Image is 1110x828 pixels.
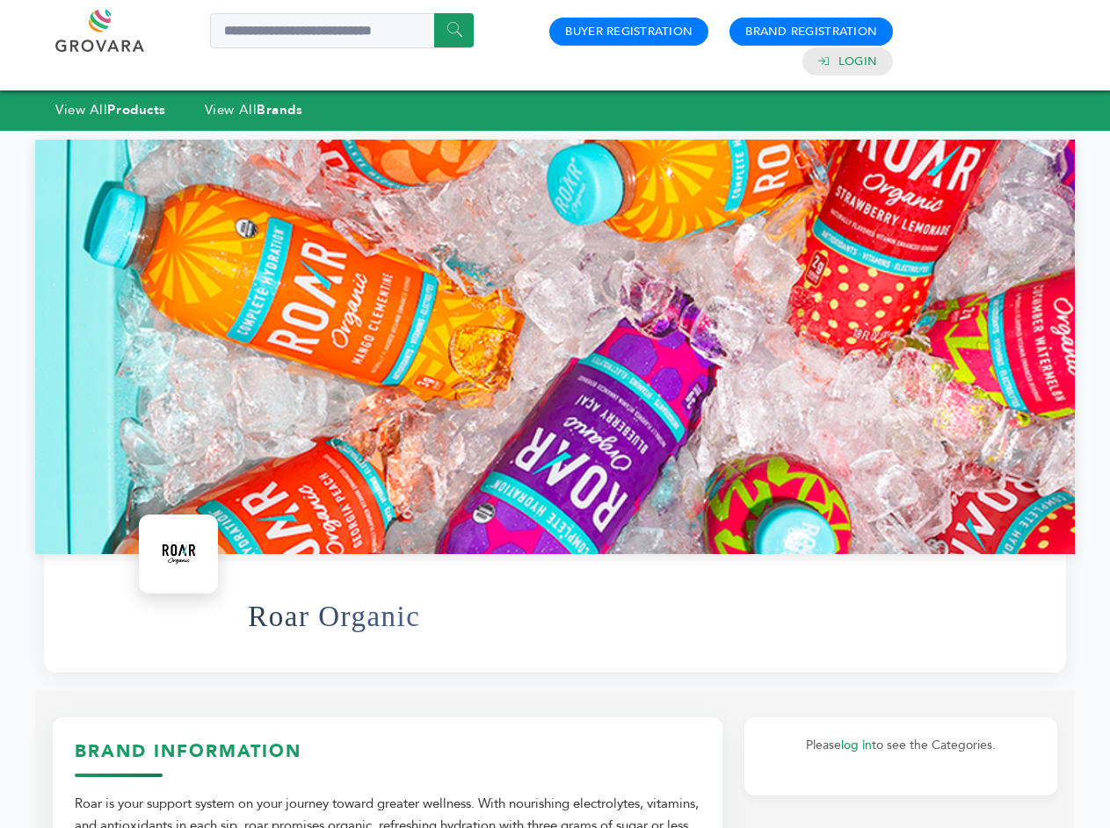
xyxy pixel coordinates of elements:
[565,24,693,40] a: Buyer Registration
[205,101,303,119] a: View AllBrands
[75,739,700,777] h3: Brand Information
[841,737,872,753] a: log in
[210,13,474,48] input: Search a product or brand...
[107,101,165,119] strong: Products
[248,573,420,659] h1: Roar Organic
[143,519,214,589] img: Roar Organic Logo
[745,24,877,40] a: Brand Registration
[838,54,877,69] a: Login
[257,101,302,119] strong: Brands
[762,735,1040,756] p: Please to see the Categories.
[55,101,166,119] a: View AllProducts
